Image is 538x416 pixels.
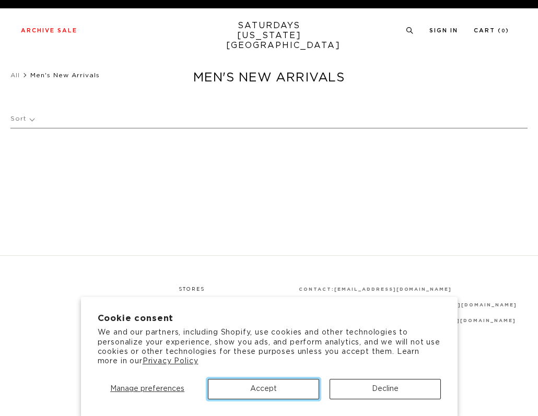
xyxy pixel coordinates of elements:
a: Privacy Policy [143,358,198,365]
button: Manage preferences [98,379,197,399]
strong: contact: [299,287,334,292]
a: Archive Sale [21,28,77,33]
p: Sort [10,107,34,131]
a: Stores [179,287,205,292]
button: Accept [208,379,319,399]
p: We and our partners, including Shopify, use cookies and other technologies to personalize your ex... [98,328,441,366]
a: SATURDAYS[US_STATE][GEOGRAPHIC_DATA] [226,21,312,51]
a: [EMAIL_ADDRESS][DOMAIN_NAME] [334,287,452,292]
button: Decline [330,379,441,399]
a: Cart (0) [474,28,509,33]
a: Sign In [429,28,458,33]
small: 0 [501,29,506,33]
span: Manage preferences [110,385,184,393]
a: All [10,72,20,78]
h2: Cookie consent [98,314,441,324]
span: Men's New Arrivals [30,72,100,78]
